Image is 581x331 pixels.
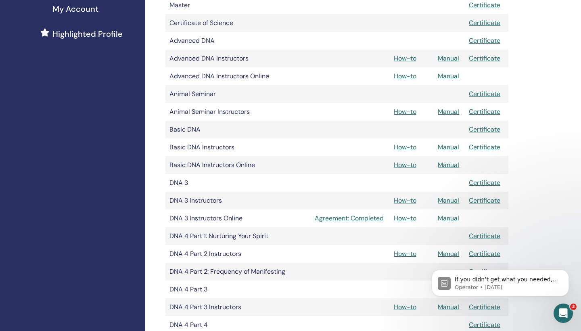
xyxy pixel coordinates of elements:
a: Manual [438,54,459,63]
td: Certificate of Science [165,14,311,32]
td: Basic DNA [165,121,311,138]
a: How-to [394,161,416,169]
a: Manual [438,161,459,169]
a: Certificate [469,125,500,134]
td: Animal Seminar Instructors [165,103,311,121]
td: DNA 4 Part 3 Instructors [165,298,311,316]
a: Manual [438,107,459,116]
td: Basic DNA Instructors Online [165,156,311,174]
a: How-to [394,303,416,311]
a: Certificate [469,196,500,205]
a: Certificate [469,321,500,329]
a: How-to [394,196,416,205]
a: Certificate [469,143,500,151]
td: Advanced DNA Instructors [165,50,311,67]
td: DNA 4 Part 2 Instructors [165,245,311,263]
td: DNA 4 Part 3 [165,281,311,298]
a: How-to [394,72,416,80]
a: Certificate [469,107,500,116]
a: Certificate [469,249,500,258]
iframe: Intercom live chat [554,304,573,323]
td: DNA 4 Part 1: Nurturing Your Spirit [165,227,311,245]
td: DNA 3 Instructors [165,192,311,209]
iframe: Intercom notifications message [420,253,581,309]
a: How-to [394,143,416,151]
a: Certificate [469,178,500,187]
a: Certificate [469,1,500,9]
td: DNA 3 Instructors Online [165,209,311,227]
a: Certificate [469,303,500,311]
td: DNA 3 [165,174,311,192]
a: Certificate [469,19,500,27]
a: Certificate [469,232,500,240]
a: How-to [394,214,416,222]
a: Certificate [469,54,500,63]
td: Advanced DNA [165,32,311,50]
td: Basic DNA Instructors [165,138,311,156]
span: 3 [570,304,577,310]
a: Manual [438,143,459,151]
a: How-to [394,249,416,258]
a: Manual [438,214,459,222]
a: Certificate [469,36,500,45]
a: Manual [438,196,459,205]
td: Advanced DNA Instructors Online [165,67,311,85]
a: How-to [394,107,416,116]
a: Certificate [469,90,500,98]
span: Highlighted Profile [52,28,123,40]
a: Manual [438,303,459,311]
a: Manual [438,72,459,80]
td: Animal Seminar [165,85,311,103]
td: DNA 4 Part 2: Frequency of Manifesting [165,263,311,281]
span: My Account [52,3,98,15]
a: Manual [438,249,459,258]
a: How-to [394,54,416,63]
a: Agreement: Completed [315,214,386,223]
